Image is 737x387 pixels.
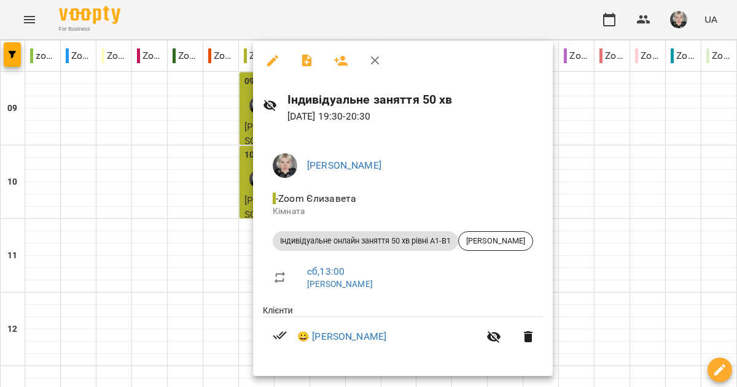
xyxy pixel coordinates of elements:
svg: Візит сплачено [273,328,287,343]
a: [PERSON_NAME] [307,279,373,289]
img: e6b29b008becd306e3c71aec93de28f6.jpeg [273,153,297,178]
p: [DATE] 19:30 - 20:30 [287,109,543,124]
a: [PERSON_NAME] [307,159,381,171]
h6: Індивідуальне заняття 50 хв [287,90,543,109]
span: Індивідуальне онлайн заняття 50 хв рівні А1-В1 [273,236,458,247]
p: Кімната [273,205,533,218]
ul: Клієнти [263,304,543,361]
span: [PERSON_NAME] [459,236,532,247]
a: 😀 [PERSON_NAME] [297,329,386,344]
a: сб , 13:00 [307,266,345,277]
div: [PERSON_NAME] [458,231,533,251]
span: - Zoom Єлизавета [273,193,359,204]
